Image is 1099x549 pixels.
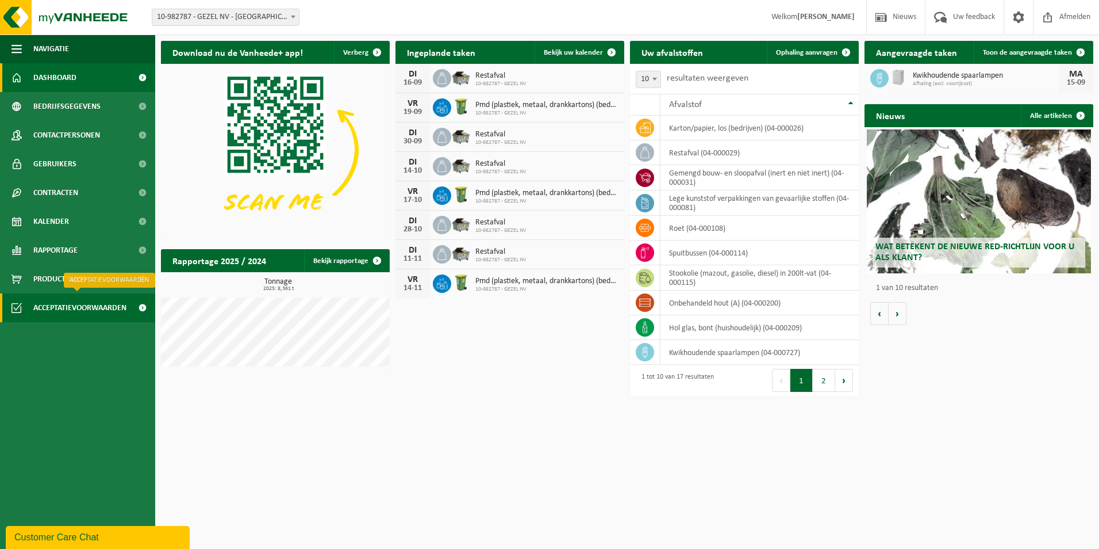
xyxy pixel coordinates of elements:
div: 15-09 [1065,79,1088,87]
h2: Nieuws [864,104,916,127]
img: WB-5000-GAL-GY-01 [451,214,471,234]
td: hol glas, bont (huishoudelijk) (04-000209) [660,315,859,340]
div: DI [401,246,424,255]
span: Kalender [33,207,69,236]
div: VR [401,275,424,284]
h3: Tonnage [167,278,390,292]
span: Acceptatievoorwaarden [33,293,126,322]
span: 10-982787 - GEZEL NV [475,286,618,293]
div: DI [401,158,424,167]
span: 10-982787 - GEZEL NV [475,169,527,176]
span: 10 [636,71,661,88]
div: 1 tot 10 van 17 resultaten [636,368,714,393]
span: Product Shop [33,265,86,293]
div: DI [401,70,424,79]
span: Pmd (plastiek, metaal, drankkartons) (bedrijven) [475,101,618,110]
button: Volgende [889,302,906,325]
div: 16-09 [401,79,424,87]
td: gemengd bouw- en sloopafval (inert en niet inert) (04-000031) [660,165,859,190]
span: Ophaling aanvragen [776,49,837,56]
strong: [PERSON_NAME] [797,13,855,21]
span: Restafval [475,71,527,81]
span: 10 [636,71,660,87]
span: Restafval [475,218,527,227]
label: resultaten weergeven [667,74,748,83]
span: Restafval [475,247,527,257]
img: Download de VHEPlus App [161,64,390,236]
span: Gebruikers [33,150,76,178]
img: WB-0240-HPE-GN-50 [451,97,471,116]
h2: Download nu de Vanheede+ app! [161,41,314,63]
a: Wat betekent de nieuwe RED-richtlijn voor u als klant? [867,129,1091,273]
button: Vorige [870,302,889,325]
button: 2 [813,369,835,392]
span: 10-982787 - GEZEL NV [475,257,527,264]
td: onbehandeld hout (A) (04-000200) [660,291,859,315]
span: Wat betekent de nieuwe RED-richtlijn voor u als klant? [875,242,1074,262]
div: 14-11 [401,284,424,292]
iframe: chat widget [6,524,192,549]
span: 2025: 8,361 t [167,286,390,292]
span: Toon de aangevraagde taken [983,49,1072,56]
td: karton/papier, los (bedrijven) (04-000026) [660,116,859,140]
span: Verberg [343,49,368,56]
td: kwikhoudende spaarlampen (04-000727) [660,340,859,365]
div: VR [401,99,424,108]
span: 10-982787 - GEZEL NV - BUGGENHOUT [152,9,299,25]
span: Bedrijfsgegevens [33,92,101,121]
div: DI [401,128,424,138]
h2: Aangevraagde taken [864,41,969,63]
h2: Uw afvalstoffen [630,41,714,63]
span: 10-982787 - GEZEL NV [475,227,527,234]
span: Navigatie [33,35,69,63]
a: Bekijk rapportage [304,249,389,272]
span: Contracten [33,178,78,207]
div: 28-10 [401,226,424,234]
div: MA [1065,70,1088,79]
span: Kwikhoudende spaarlampen [913,71,1059,81]
span: 10-982787 - GEZEL NV [475,110,618,117]
a: Toon de aangevraagde taken [974,41,1092,64]
span: Pmd (plastiek, metaal, drankkartons) (bedrijven) [475,277,618,286]
div: 19-09 [401,108,424,116]
td: roet (04-000108) [660,216,859,241]
button: Previous [772,369,790,392]
span: Afvalstof [669,100,702,109]
img: WB-5000-GAL-GY-01 [451,155,471,175]
img: WB-0240-HPE-GN-50 [451,273,471,292]
div: DI [401,216,424,226]
div: VR [401,187,424,196]
td: spuitbussen (04-000114) [660,241,859,265]
img: WB-5000-GAL-GY-01 [451,243,471,263]
span: Pmd (plastiek, metaal, drankkartons) (bedrijven) [475,189,618,198]
img: IC-CB-CU [889,67,908,87]
span: Dashboard [33,63,76,92]
span: Contactpersonen [33,121,100,150]
td: stookolie (mazout, gasolie, diesel) in 200lt-vat (04-000115) [660,265,859,291]
div: 11-11 [401,255,424,263]
span: Bekijk uw kalender [544,49,603,56]
td: lege kunststof verpakkingen van gevaarlijke stoffen (04-000081) [660,190,859,216]
span: 10-982787 - GEZEL NV [475,198,618,205]
h2: Rapportage 2025 / 2024 [161,249,278,272]
h2: Ingeplande taken [395,41,487,63]
img: WB-0240-HPE-GN-50 [451,185,471,204]
a: Ophaling aanvragen [767,41,858,64]
span: 10-982787 - GEZEL NV [475,81,527,87]
span: Restafval [475,130,527,139]
button: 1 [790,369,813,392]
td: restafval (04-000029) [660,140,859,165]
img: WB-5000-GAL-GY-01 [451,126,471,146]
p: 1 van 10 resultaten [876,284,1088,292]
div: 14-10 [401,167,424,175]
span: Rapportage [33,236,78,265]
div: 17-10 [401,196,424,204]
button: Verberg [334,41,389,64]
span: Afhaling (excl. voorrijkost) [913,81,1059,87]
img: WB-5000-GAL-GY-01 [451,67,471,87]
button: Next [835,369,853,392]
div: 30-09 [401,138,424,146]
span: 10-982787 - GEZEL NV - BUGGENHOUT [152,9,299,26]
span: Restafval [475,159,527,169]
